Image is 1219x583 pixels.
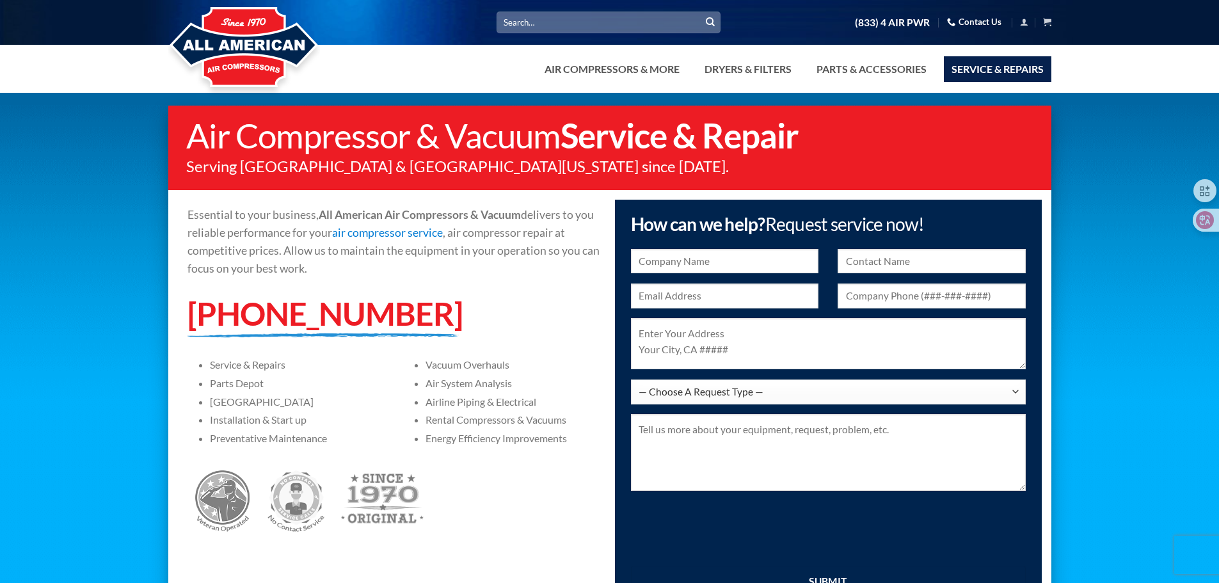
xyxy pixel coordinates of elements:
input: Email Address [631,284,819,308]
p: Serving [GEOGRAPHIC_DATA] & [GEOGRAPHIC_DATA][US_STATE] since [DATE]. [186,159,1039,174]
input: Company Name [631,249,819,274]
p: Preventative Maintenance [210,432,384,444]
p: Airline Piping & Electrical [426,395,600,408]
a: Parts & Accessories [809,56,934,82]
input: Company Phone (###-###-####) [838,284,1026,308]
a: Contact Us [947,12,1001,32]
span: Request service now! [765,213,925,235]
a: [PHONE_NUMBER] [187,294,463,333]
input: Search… [497,12,721,33]
input: Contact Name [838,249,1026,274]
p: Service & Repairs [210,358,384,371]
p: [GEOGRAPHIC_DATA] [210,395,384,408]
a: (833) 4 AIR PWR [855,12,930,34]
a: Dryers & Filters [697,56,799,82]
p: Air System Analysis [426,377,600,389]
a: Service & Repairs [944,56,1051,82]
span: Essential to your business, delivers to you reliable performance for your , air compressor repair... [187,208,600,275]
strong: Service & Repair [561,115,799,156]
strong: All American Air Compressors & Vacuum [319,208,521,221]
p: Installation & Start up [210,413,384,426]
h1: Air Compressor & Vacuum [186,118,1039,152]
button: Submit [701,13,720,32]
span: How can we help? [631,213,925,235]
p: Energy Efficiency Improvements [426,432,600,444]
p: Parts Depot [210,377,384,389]
a: Air Compressors & More [537,56,687,82]
p: Rental Compressors & Vacuums [426,413,600,426]
p: Vacuum Overhauls [426,358,600,371]
a: air compressor service [332,226,443,239]
a: Login [1020,14,1028,30]
iframe: reCAPTCHA [631,506,825,556]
